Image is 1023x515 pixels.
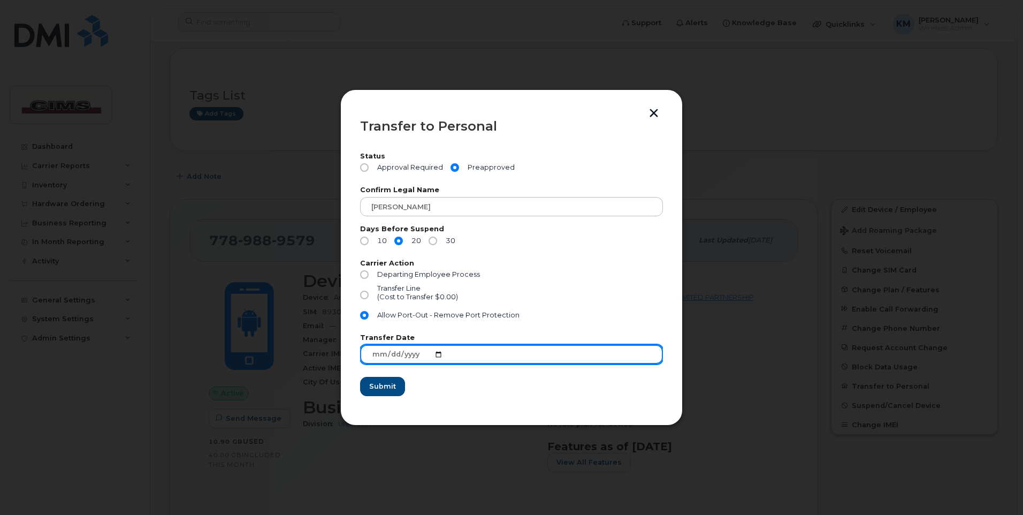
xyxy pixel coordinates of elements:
[451,163,459,172] input: Preapproved
[407,237,421,245] span: 20
[463,163,515,172] span: Preapproved
[360,377,405,396] button: Submit
[369,381,396,391] span: Submit
[360,226,663,233] label: Days Before Suspend
[360,153,663,160] label: Status
[360,311,369,320] input: Allow Port-Out - Remove Port Protection
[360,187,663,194] label: Confirm Legal Name
[360,237,369,245] input: 10
[394,237,403,245] input: 20
[360,291,369,299] input: Transfer Line(Cost to Transfer $0.00)
[373,163,443,172] span: Approval Required
[377,293,458,301] div: (Cost to Transfer $0.00)
[373,237,387,245] span: 10
[441,237,455,245] span: 30
[377,284,421,292] span: Transfer Line
[429,237,437,245] input: 30
[360,335,663,342] label: Transfer Date
[360,270,369,279] input: Departing Employee Process
[377,270,480,278] span: Departing Employee Process
[360,260,663,267] label: Carrier Action
[377,311,520,319] span: Allow Port-Out - Remove Port Protection
[360,163,369,172] input: Approval Required
[360,120,663,133] div: Transfer to Personal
